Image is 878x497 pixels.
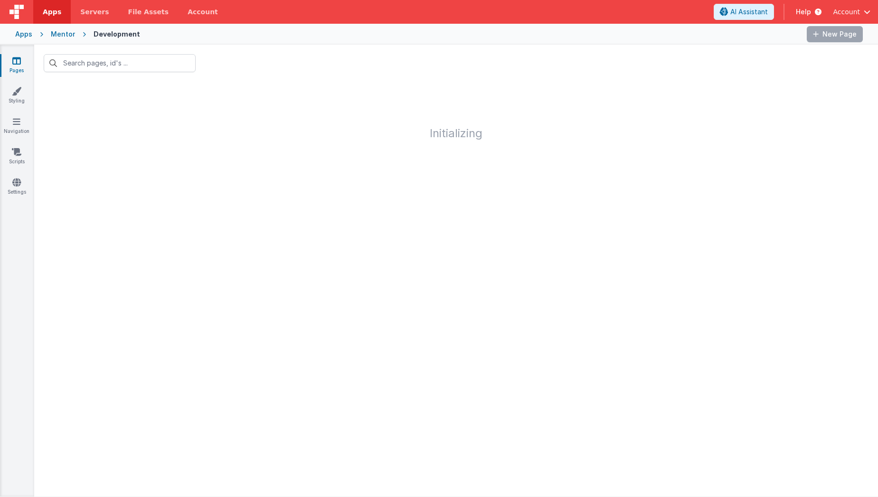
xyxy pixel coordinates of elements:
div: Apps [15,29,32,39]
div: Development [94,29,140,39]
button: New Page [807,26,863,42]
span: Servers [80,7,109,17]
h1: Initializing [34,82,878,140]
input: Search pages, id's ... [44,54,196,72]
button: AI Assistant [714,4,774,20]
span: Help [796,7,811,17]
span: File Assets [128,7,169,17]
span: Account [833,7,860,17]
div: Mentor [51,29,75,39]
span: AI Assistant [730,7,768,17]
button: Account [833,7,870,17]
span: Apps [43,7,61,17]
